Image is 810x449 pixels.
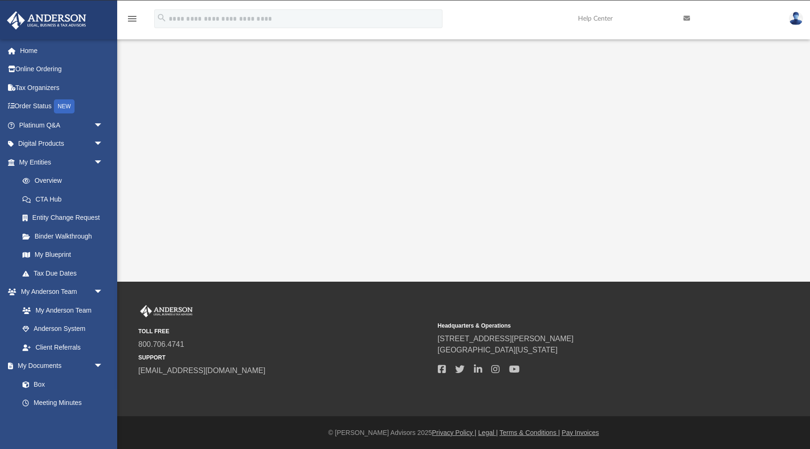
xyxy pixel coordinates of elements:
[13,190,117,209] a: CTA Hub
[117,428,810,438] div: © [PERSON_NAME] Advisors 2025
[7,97,117,116] a: Order StatusNEW
[127,18,138,24] a: menu
[7,153,117,172] a: My Entitiesarrow_drop_down
[478,429,498,436] a: Legal |
[13,246,112,264] a: My Blueprint
[13,394,112,412] a: Meeting Minutes
[4,11,89,30] img: Anderson Advisors Platinum Portal
[7,41,117,60] a: Home
[7,60,117,79] a: Online Ordering
[138,367,265,374] a: [EMAIL_ADDRESS][DOMAIN_NAME]
[13,320,112,338] a: Anderson System
[562,429,599,436] a: Pay Invoices
[94,283,112,302] span: arrow_drop_down
[13,227,117,246] a: Binder Walkthrough
[157,13,167,23] i: search
[127,13,138,24] i: menu
[7,283,112,301] a: My Anderson Teamarrow_drop_down
[7,357,112,375] a: My Documentsarrow_drop_down
[438,346,558,354] a: [GEOGRAPHIC_DATA][US_STATE]
[7,78,117,97] a: Tax Organizers
[13,412,108,431] a: Forms Library
[94,357,112,376] span: arrow_drop_down
[94,135,112,154] span: arrow_drop_down
[7,116,117,135] a: Platinum Q&Aarrow_drop_down
[13,301,108,320] a: My Anderson Team
[789,12,803,25] img: User Pic
[138,353,431,362] small: SUPPORT
[438,322,731,330] small: Headquarters & Operations
[13,264,117,283] a: Tax Due Dates
[54,99,75,113] div: NEW
[432,429,477,436] a: Privacy Policy |
[13,338,112,357] a: Client Referrals
[94,153,112,172] span: arrow_drop_down
[138,327,431,336] small: TOLL FREE
[500,429,560,436] a: Terms & Conditions |
[94,116,112,135] span: arrow_drop_down
[138,340,184,348] a: 800.706.4741
[7,135,117,153] a: Digital Productsarrow_drop_down
[13,375,108,394] a: Box
[438,335,574,343] a: [STREET_ADDRESS][PERSON_NAME]
[13,172,117,190] a: Overview
[13,209,117,227] a: Entity Change Request
[138,305,195,317] img: Anderson Advisors Platinum Portal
